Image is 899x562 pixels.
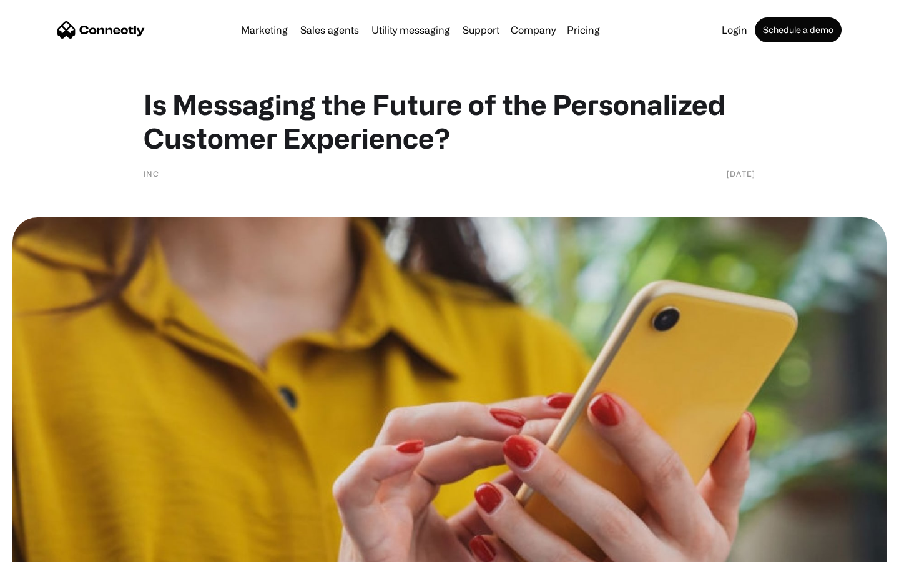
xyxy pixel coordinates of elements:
[144,167,159,180] div: Inc
[295,25,364,35] a: Sales agents
[755,17,842,42] a: Schedule a demo
[366,25,455,35] a: Utility messaging
[12,540,75,558] aside: Language selected: English
[236,25,293,35] a: Marketing
[144,87,755,155] h1: Is Messaging the Future of the Personalized Customer Experience?
[458,25,504,35] a: Support
[25,540,75,558] ul: Language list
[507,21,559,39] div: Company
[562,25,605,35] a: Pricing
[57,21,145,39] a: home
[511,21,556,39] div: Company
[717,25,752,35] a: Login
[727,167,755,180] div: [DATE]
